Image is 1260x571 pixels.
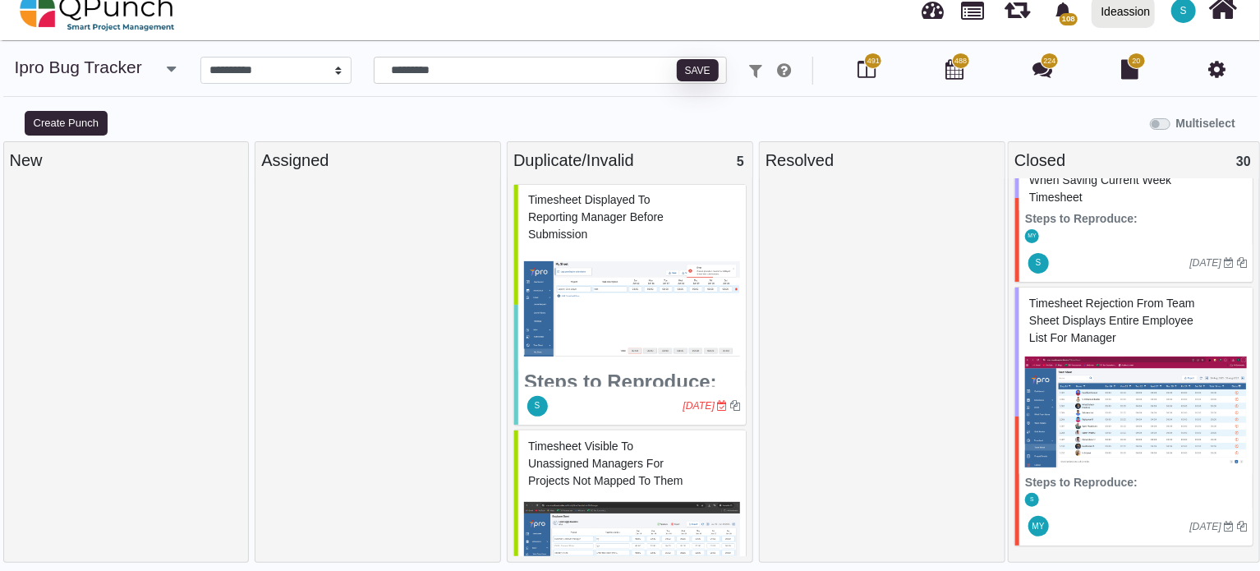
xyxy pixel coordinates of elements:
div: Duplicate/Invalid [513,148,747,173]
span: 491 [867,56,880,67]
span: #77232 [528,440,683,487]
i: Board [858,59,876,79]
span: 224 [1044,56,1056,67]
i: [DATE] [1190,257,1222,269]
div: Assigned [261,148,494,173]
span: Selvarani [1025,493,1039,507]
i: Punch Discussion [1032,59,1052,79]
b: Multiselect [1176,117,1235,130]
span: S [535,402,540,410]
i: Document Library [1122,59,1139,79]
button: Create Punch [25,111,108,136]
strong: Steps to Reproduce: [1025,212,1138,225]
i: Due Date [1225,522,1235,532]
span: 20 [1133,56,1141,67]
span: Mohammed Yakub Raza Khan A [1025,229,1039,243]
span: Mohammed Yakub Raza Khan A [1028,516,1049,536]
span: Selvarani [1028,253,1049,274]
strong: Steps to Reproduce: [524,371,717,393]
span: 5 [737,154,744,168]
i: Clone [1237,258,1247,268]
i: e.g: punch or !ticket or &Type or #Status or @username or $priority or *iteration or ^additionalf... [777,62,791,79]
span: 488 [954,56,967,67]
i: Clone [1237,522,1247,532]
strong: Steps to Reproduce: [1025,476,1138,489]
span: #77152 [528,193,664,241]
svg: bell fill [1055,2,1072,20]
i: [DATE] [1190,521,1222,532]
span: Selvarani [527,396,548,417]
span: S [1036,259,1042,267]
i: [DATE] [683,400,715,412]
span: S [1030,497,1034,503]
div: Closed [1014,148,1253,173]
button: Save [677,59,719,82]
span: 108 [1060,13,1077,25]
img: 40437fff-b9f0-4092-b985-6ae63b6b0e6c.png [524,247,740,371]
i: Clone [730,401,740,411]
i: Due Date [717,401,727,411]
span: MY [1032,523,1045,531]
span: #83043 [1029,297,1195,344]
img: 66a42fd2-f02b-4394-bcb1-93ee096c5e6e.png [1025,351,1247,474]
i: Calendar [945,59,963,79]
span: 30 [1236,154,1251,168]
div: Resolved [766,148,999,173]
i: Due Date [1225,258,1235,268]
div: New [10,148,243,173]
span: S [1180,6,1187,16]
a: ipro Bug Tracker [15,58,142,76]
span: MY [1028,233,1037,239]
